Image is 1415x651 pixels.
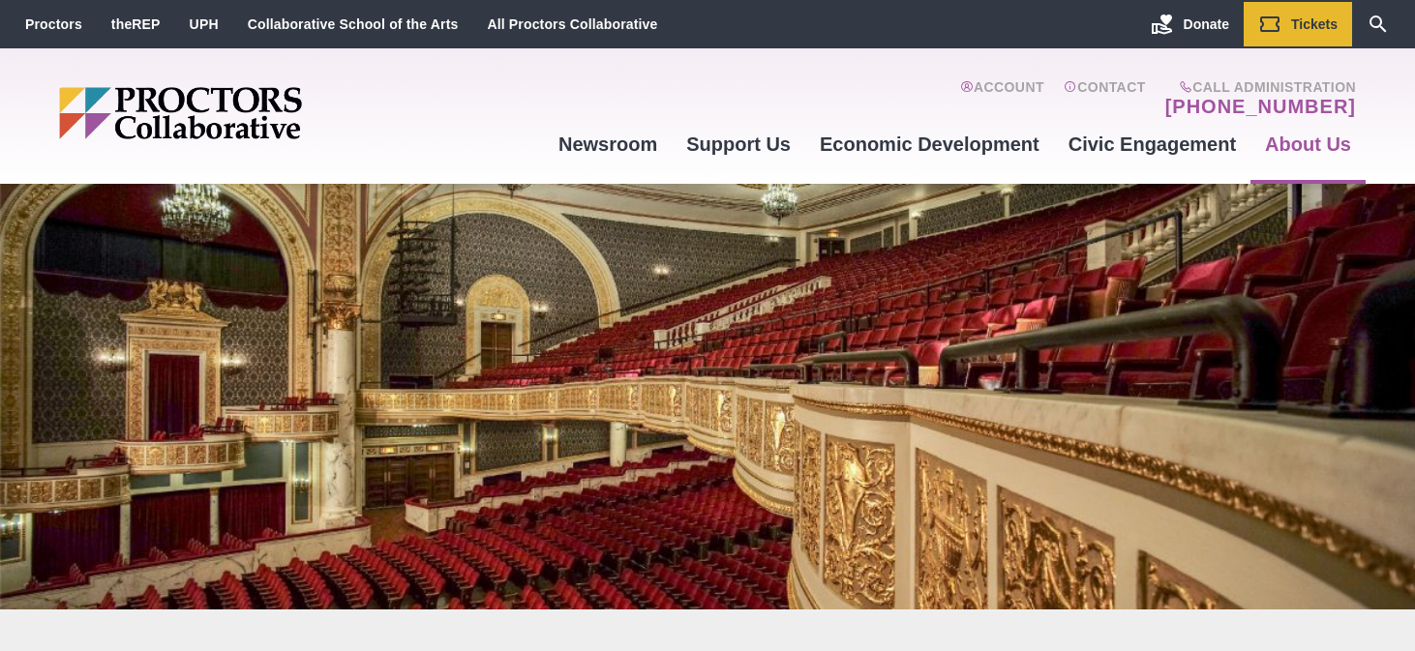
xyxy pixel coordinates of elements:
a: [PHONE_NUMBER] [1165,95,1356,118]
a: Support Us [672,118,805,170]
a: theREP [111,16,161,32]
span: Call Administration [1159,79,1356,95]
a: Tickets [1244,2,1352,46]
a: Search [1352,2,1404,46]
a: Collaborative School of the Arts [248,16,459,32]
a: Account [960,79,1044,118]
a: Economic Development [805,118,1054,170]
a: About Us [1250,118,1366,170]
img: Proctors logo [59,87,451,139]
a: Proctors [25,16,82,32]
a: All Proctors Collaborative [487,16,657,32]
a: UPH [190,16,219,32]
span: Tickets [1291,16,1338,32]
a: Newsroom [544,118,672,170]
a: Civic Engagement [1054,118,1250,170]
a: Contact [1064,79,1146,118]
a: Donate [1136,2,1244,46]
span: Donate [1184,16,1229,32]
